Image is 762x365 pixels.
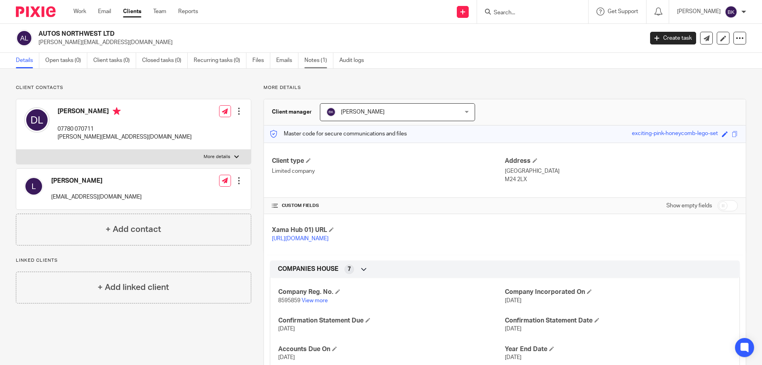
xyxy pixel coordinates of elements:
[16,30,33,46] img: svg%3E
[16,85,251,91] p: Client contacts
[93,53,136,68] a: Client tasks (0)
[51,177,142,185] h4: [PERSON_NAME]
[204,154,230,160] p: More details
[278,317,505,325] h4: Confirmation Statement Due
[326,107,336,117] img: svg%3E
[493,10,564,17] input: Search
[632,129,718,139] div: exciting-pink-honeycomb-lego-set
[58,107,192,117] h4: [PERSON_NAME]
[505,326,521,332] span: [DATE]
[272,203,505,209] h4: CUSTOM FIELDS
[142,53,188,68] a: Closed tasks (0)
[252,53,270,68] a: Files
[153,8,166,15] a: Team
[45,53,87,68] a: Open tasks (0)
[505,167,738,175] p: [GEOGRAPHIC_DATA]
[341,109,385,115] span: [PERSON_NAME]
[16,257,251,264] p: Linked clients
[38,39,638,46] p: [PERSON_NAME][EMAIL_ADDRESS][DOMAIN_NAME]
[272,236,329,241] a: [URL][DOMAIN_NAME]
[278,298,300,303] span: 8595859
[505,288,731,296] h4: Company Incorporated On
[505,176,738,183] p: M24 2LX
[272,108,312,116] h3: Client manager
[24,177,43,196] img: svg%3E
[725,6,737,18] img: svg%3E
[38,30,518,38] h2: AUTOS NORTHWEST LTD
[505,355,521,360] span: [DATE]
[16,53,39,68] a: Details
[677,8,721,15] p: [PERSON_NAME]
[302,298,328,303] a: View more
[505,298,521,303] span: [DATE]
[348,265,351,273] span: 7
[272,167,505,175] p: Limited company
[608,9,638,14] span: Get Support
[666,202,712,210] label: Show empty fields
[98,8,111,15] a: Email
[278,288,505,296] h4: Company Reg. No.
[339,53,370,68] a: Audit logs
[278,265,339,273] span: COMPANIES HOUSE
[272,157,505,165] h4: Client type
[276,53,298,68] a: Emails
[16,6,56,17] img: Pixie
[24,107,50,133] img: svg%3E
[73,8,86,15] a: Work
[505,317,731,325] h4: Confirmation Statement Date
[650,32,696,44] a: Create task
[106,223,161,236] h4: + Add contact
[304,53,333,68] a: Notes (1)
[272,226,505,234] h4: Xama Hub 01) URL
[264,85,746,91] p: More details
[58,133,192,141] p: [PERSON_NAME][EMAIL_ADDRESS][DOMAIN_NAME]
[113,107,121,115] i: Primary
[278,326,295,332] span: [DATE]
[51,193,142,201] p: [EMAIL_ADDRESS][DOMAIN_NAME]
[505,157,738,165] h4: Address
[194,53,246,68] a: Recurring tasks (0)
[270,130,407,138] p: Master code for secure communications and files
[178,8,198,15] a: Reports
[123,8,141,15] a: Clients
[278,355,295,360] span: [DATE]
[98,281,169,294] h4: + Add linked client
[505,345,731,353] h4: Year End Date
[278,345,505,353] h4: Accounts Due On
[58,125,192,133] p: 07780 070711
